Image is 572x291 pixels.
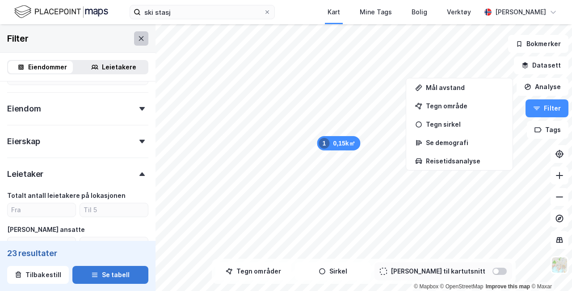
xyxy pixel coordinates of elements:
button: Se tabell [72,266,148,284]
div: Map marker [317,136,360,150]
div: Eiendom [7,103,41,114]
div: Totalt antall leietakere på lokasjonen [7,190,126,201]
iframe: Chat Widget [527,248,572,291]
button: Tegn områder [215,262,291,280]
a: OpenStreetMap [440,283,484,290]
div: Tegn område [426,102,504,110]
div: Se demografi [426,139,504,146]
button: Bokmerker [508,35,568,53]
div: Mål avstand [426,84,504,91]
button: Filter [526,99,568,117]
div: Kart [328,7,340,17]
div: Bolig [412,7,427,17]
img: logo.f888ab2527a4732fd821a326f86c7f29.svg [14,4,108,20]
button: Datasett [514,56,568,74]
input: Fra [8,203,76,217]
div: 23 resultater [7,248,148,259]
div: Tegn sirkel [426,120,504,128]
a: Mapbox [414,283,438,290]
div: 1 [319,138,329,149]
div: Verktøy [447,7,471,17]
div: [PERSON_NAME] [495,7,546,17]
div: Leietaker [7,169,43,180]
div: Mine Tags [360,7,392,17]
input: Til 5 [80,203,148,217]
button: Tilbakestill [7,266,69,284]
button: Sirkel [295,262,371,280]
div: Filter [7,31,29,46]
input: Søk på adresse, matrikkel, gårdeiere, leietakere eller personer [141,5,264,19]
div: Eierskap [7,136,40,147]
div: Kontrollprogram for chat [527,248,572,291]
input: Fra [8,237,76,251]
div: [PERSON_NAME] til kartutsnitt [391,266,485,277]
a: Improve this map [486,283,530,290]
button: Tags [527,121,568,139]
div: Leietakere [102,62,136,73]
div: Eiendommer [28,62,67,73]
div: [PERSON_NAME] ansatte [7,224,85,235]
button: Analyse [517,78,568,96]
div: Reisetidsanalyse [426,157,504,165]
input: Til 226 [80,237,148,251]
